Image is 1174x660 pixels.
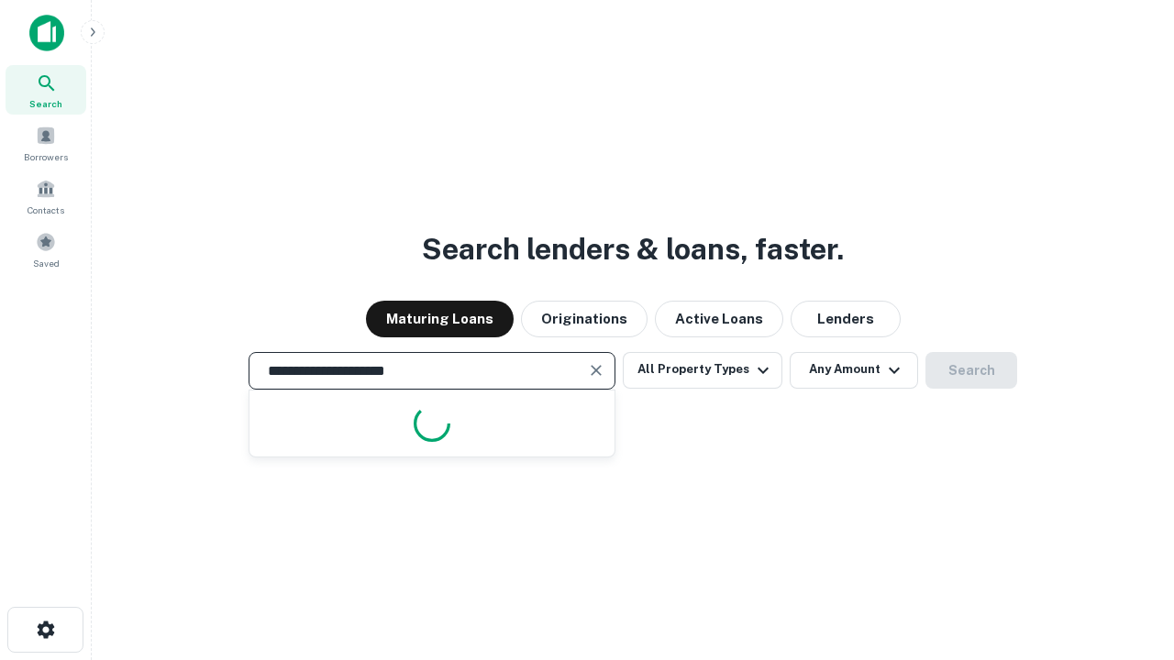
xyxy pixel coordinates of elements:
[1082,455,1174,543] iframe: Chat Widget
[583,357,609,383] button: Clear
[6,118,86,168] a: Borrowers
[29,96,62,111] span: Search
[655,301,783,337] button: Active Loans
[791,301,901,337] button: Lenders
[521,301,648,337] button: Originations
[29,15,64,51] img: capitalize-icon.png
[366,301,514,337] button: Maturing Loans
[623,352,782,389] button: All Property Types
[28,203,64,217] span: Contacts
[6,171,86,221] a: Contacts
[24,149,68,164] span: Borrowers
[6,65,86,115] a: Search
[33,256,60,270] span: Saved
[422,227,844,271] h3: Search lenders & loans, faster.
[790,352,918,389] button: Any Amount
[6,225,86,274] a: Saved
